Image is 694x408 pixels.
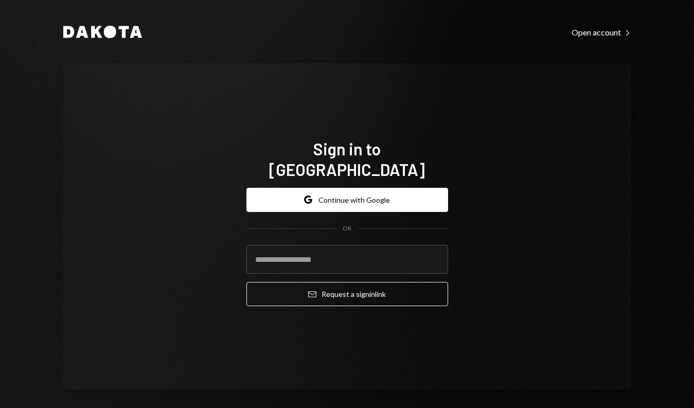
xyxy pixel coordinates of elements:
button: Request a signinlink [246,282,448,306]
h1: Sign in to [GEOGRAPHIC_DATA] [246,138,448,180]
button: Continue with Google [246,188,448,212]
a: Open account [572,26,631,38]
div: Open account [572,27,631,38]
div: OR [343,224,351,233]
